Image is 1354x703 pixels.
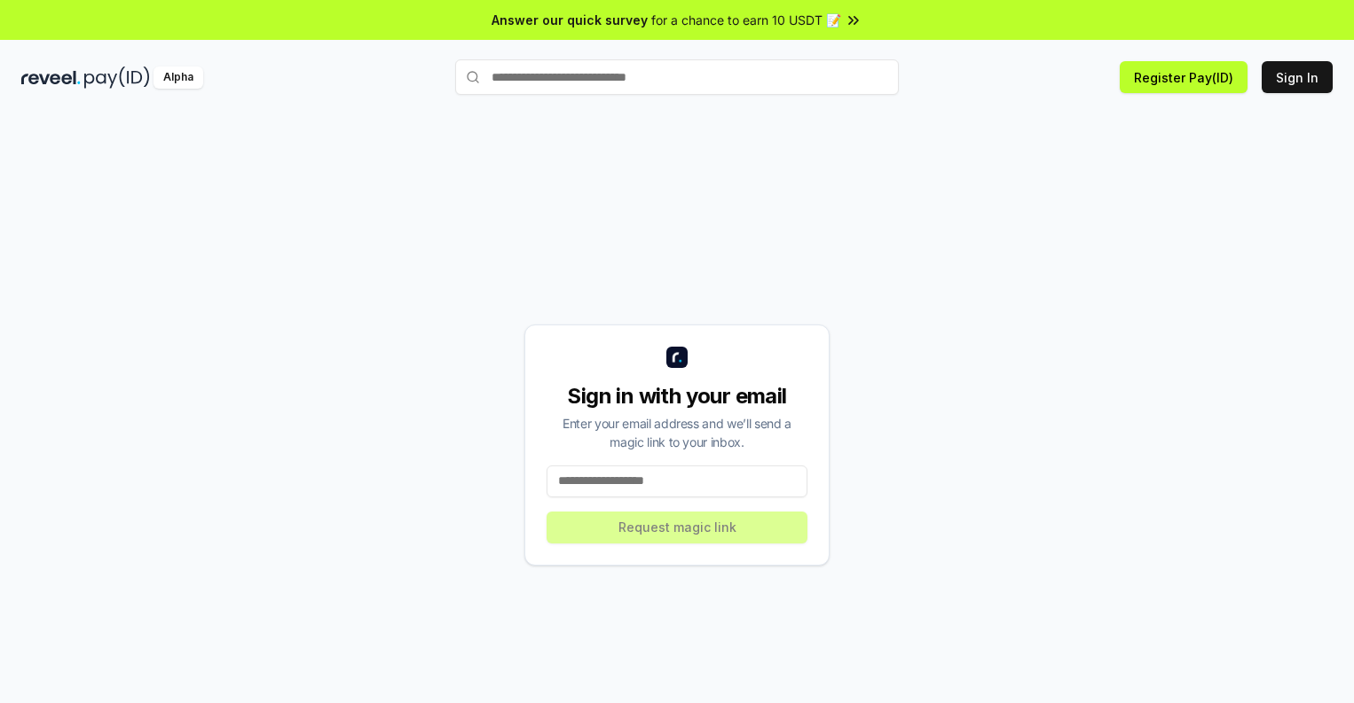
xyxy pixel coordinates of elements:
div: Enter your email address and we’ll send a magic link to your inbox. [547,414,807,451]
div: Sign in with your email [547,382,807,410]
div: Alpha [154,66,203,89]
button: Sign In [1262,61,1333,93]
img: pay_id [84,66,150,89]
button: Register Pay(ID) [1120,61,1248,93]
img: reveel_dark [21,66,81,89]
img: logo_small [666,347,688,368]
span: Answer our quick survey [492,11,648,29]
span: for a chance to earn 10 USDT 📝 [651,11,841,29]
